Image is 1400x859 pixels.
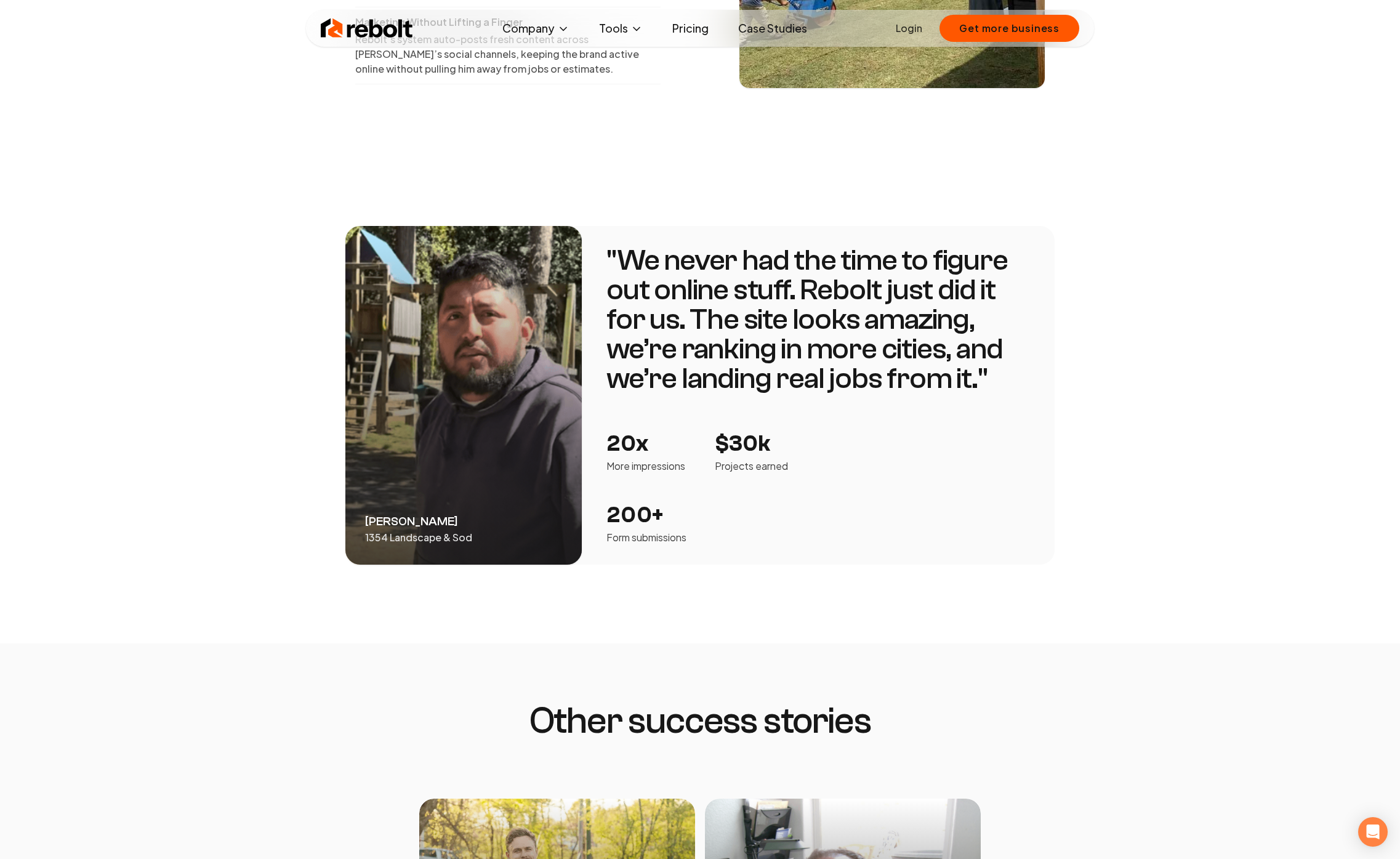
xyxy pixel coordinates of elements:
[365,530,472,545] p: 1354 Landscape & Sod
[1358,817,1388,847] div: Open Intercom Messenger
[939,15,1079,42] button: Get more business
[365,513,458,530] p: [PERSON_NAME]
[606,530,686,545] p: Form submissions
[606,246,1030,393] p: " We never had the time to figure out online stuff. Rebolt just did it for us. The site looks ama...
[589,16,653,41] button: Tools
[715,459,788,474] p: Projects earned
[715,432,788,456] p: $30k
[606,432,685,456] p: 20x
[606,459,685,474] p: More impressions
[606,503,686,528] p: 200+
[529,703,871,740] h2: Other success stories
[728,16,817,41] a: Case Studies
[662,16,718,41] a: Pricing
[493,16,579,41] button: Company
[896,21,922,36] a: Login
[355,32,661,76] p: Rebolt’s system auto-posts fresh content across [PERSON_NAME]’s social channels, keeping the bran...
[321,16,413,41] img: Rebolt Logo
